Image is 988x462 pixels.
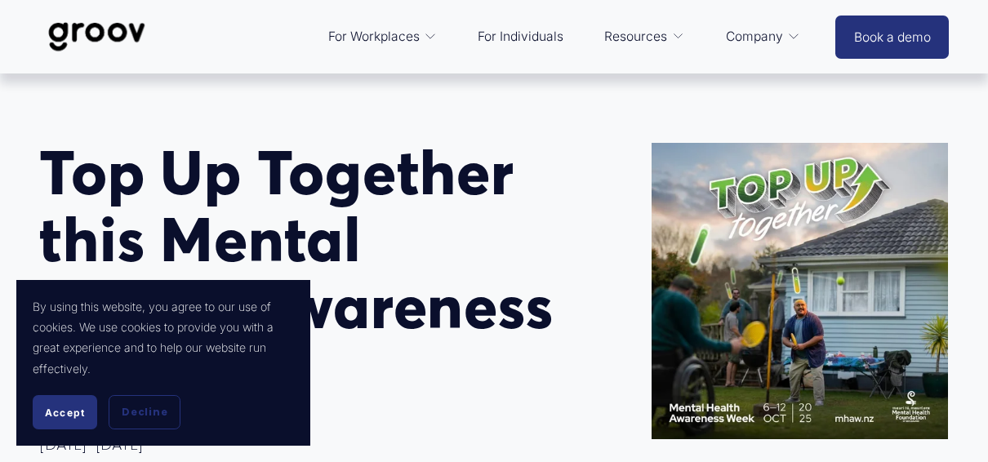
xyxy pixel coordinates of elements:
a: folder dropdown [596,17,692,56]
span: T [39,135,71,210]
span: Resources [604,25,667,48]
img: Groov | Workplace Science Platform | Unlock Performance | Drive Results [39,10,154,64]
span: For Workplaces [328,25,420,48]
a: folder dropdown [718,17,808,56]
h4: [DATE]-[DATE] [39,434,566,455]
button: Accept [33,395,97,429]
a: For Individuals [470,17,572,56]
span: Company [726,25,783,48]
span: Accept [45,406,85,419]
section: Cookie banner [16,280,310,446]
span: Decline [122,405,167,420]
a: folder dropdown [320,17,445,56]
button: Decline [109,395,180,429]
p: By using this website, you agree to our use of cookies. We use cookies to provide you with a grea... [33,296,294,380]
a: Book a demo [835,16,948,59]
h1: op Up Together this Mental Health Awareness Week [39,139,566,406]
